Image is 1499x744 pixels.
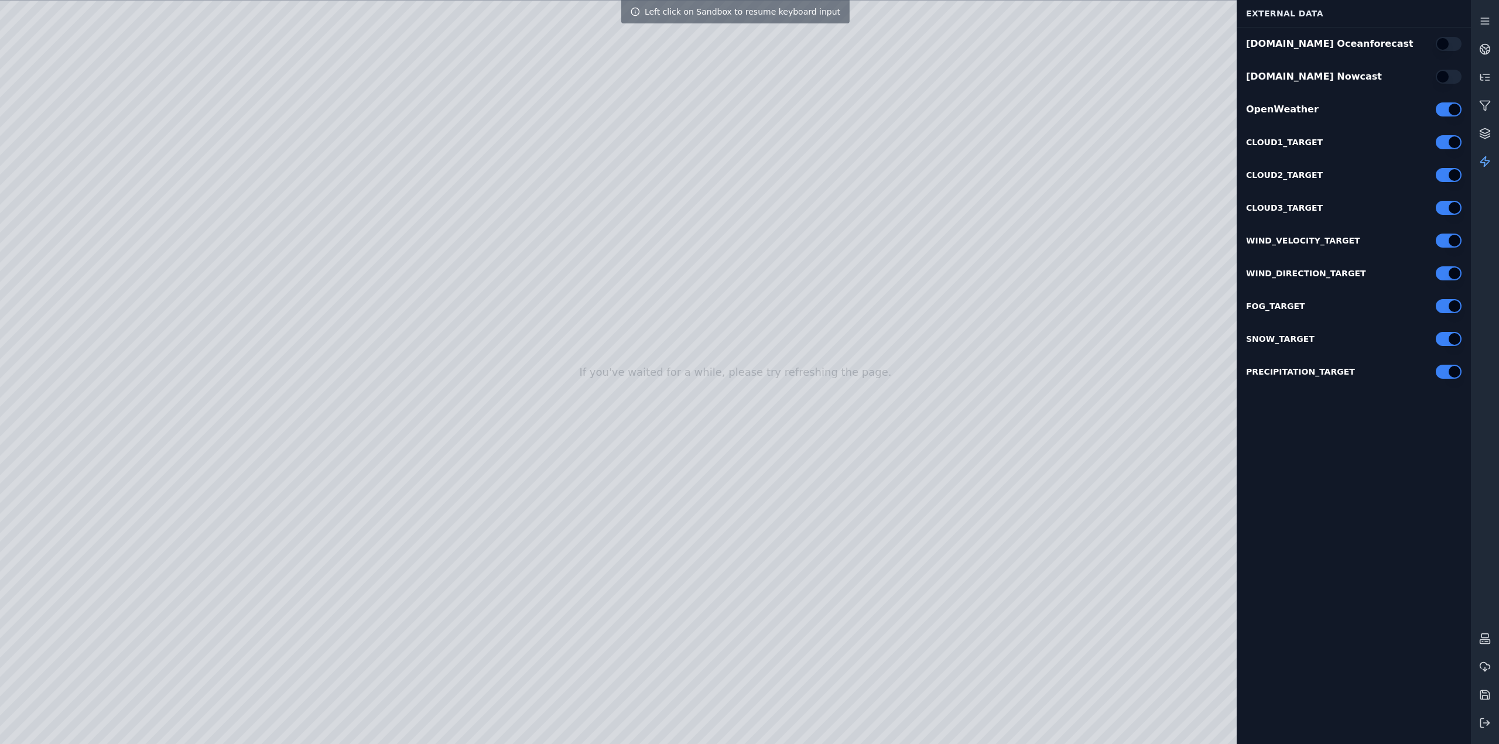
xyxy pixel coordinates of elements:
div: FOG_TARGET [1246,300,1305,312]
div: WIND_DIRECTION_TARGET [1246,268,1366,279]
div: [DOMAIN_NAME] Nowcast [1246,70,1382,84]
div: External data [1239,2,1469,25]
div: [DOMAIN_NAME] Oceanforecast [1246,37,1414,51]
div: PRECIPITATION_TARGET [1246,366,1355,378]
span: Left click on Sandbox to resume keyboard input [645,6,840,18]
div: CLOUD1_TARGET [1246,136,1323,148]
div: SNOW_TARGET [1246,333,1315,345]
div: OpenWeather [1246,102,1319,116]
div: CLOUD3_TARGET [1246,202,1323,214]
div: CLOUD2_TARGET [1246,169,1323,181]
div: WIND_VELOCITY_TARGET [1246,235,1360,246]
